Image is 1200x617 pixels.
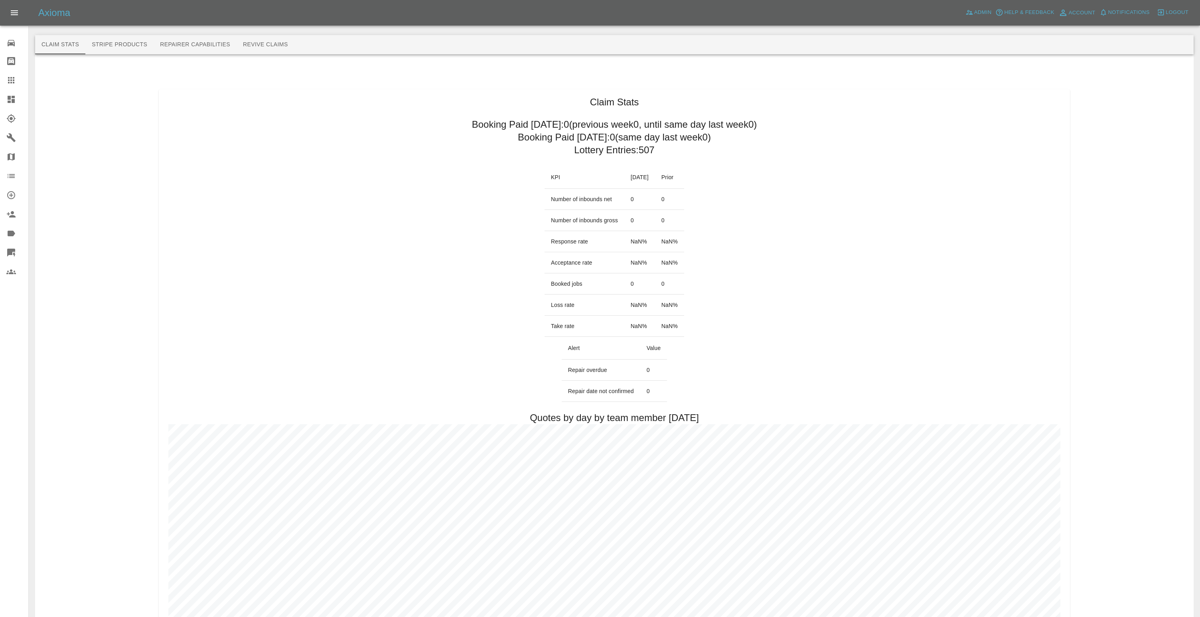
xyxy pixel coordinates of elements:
[545,166,624,189] th: KPI
[624,231,655,252] td: NaN %
[655,252,684,273] td: NaN %
[974,8,992,17] span: Admin
[624,189,655,210] td: 0
[545,252,624,273] td: Acceptance rate
[624,210,655,231] td: 0
[545,210,624,231] td: Number of inbounds gross
[624,252,655,273] td: NaN %
[1166,8,1188,17] span: Logout
[518,131,711,144] h2: Booking Paid [DATE]: 0 (same day last week 0 )
[530,411,699,424] h2: Quotes by day by team member [DATE]
[1097,6,1152,19] button: Notifications
[624,166,655,189] th: [DATE]
[1069,8,1095,18] span: Account
[624,316,655,337] td: NaN %
[1155,6,1190,19] button: Logout
[1004,8,1054,17] span: Help & Feedback
[5,3,24,22] button: Open drawer
[655,210,684,231] td: 0
[590,96,639,109] h1: Claim Stats
[993,6,1056,19] button: Help & Feedback
[545,273,624,295] td: Booked jobs
[85,35,154,54] button: Stripe Products
[640,381,667,402] td: 0
[35,35,85,54] button: Claim Stats
[472,118,757,131] h2: Booking Paid [DATE]: 0 (previous week 0 , until same day last week 0 )
[545,295,624,316] td: Loss rate
[1108,8,1150,17] span: Notifications
[237,35,294,54] button: Revive Claims
[655,231,684,252] td: NaN %
[562,337,640,360] th: Alert
[655,166,684,189] th: Prior
[640,360,667,381] td: 0
[624,273,655,295] td: 0
[562,381,640,402] td: Repair date not confirmed
[655,273,684,295] td: 0
[545,189,624,210] td: Number of inbounds net
[624,295,655,316] td: NaN %
[655,295,684,316] td: NaN %
[640,337,667,360] th: Value
[655,189,684,210] td: 0
[574,144,654,156] h2: Lottery Entries: 507
[655,316,684,337] td: NaN %
[545,316,624,337] td: Take rate
[1056,6,1097,19] a: Account
[963,6,994,19] a: Admin
[562,360,640,381] td: Repair overdue
[38,6,70,19] h5: Axioma
[545,231,624,252] td: Response rate
[154,35,237,54] button: Repairer Capabilities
